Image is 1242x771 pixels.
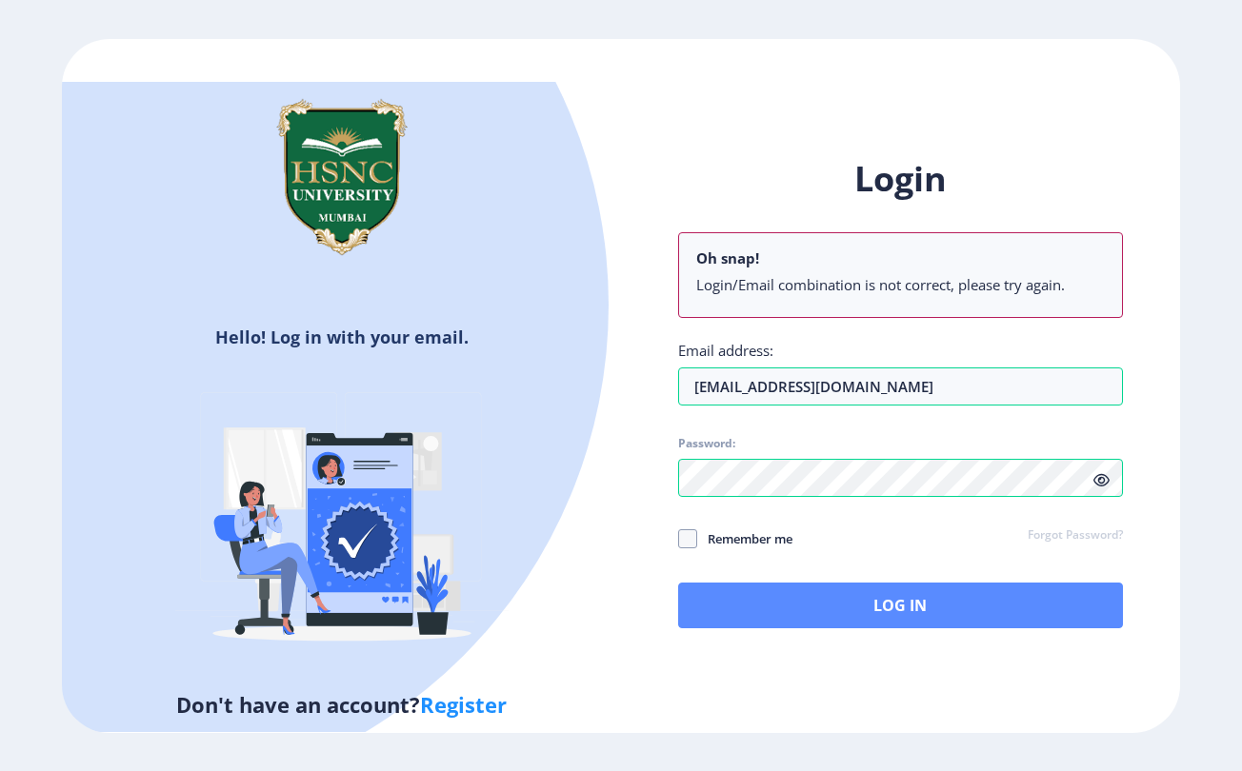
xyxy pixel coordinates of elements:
a: Register [420,690,507,719]
a: Forgot Password? [1028,527,1123,544]
label: Email address: [678,341,773,360]
button: Log In [678,583,1123,628]
label: Password: [678,436,735,451]
img: Verified-rafiki.svg [175,356,509,689]
h1: Login [678,156,1123,202]
img: hsnc.png [247,82,437,272]
li: Login/Email combination is not correct, please try again. [696,275,1105,294]
b: Oh snap! [696,248,759,267]
input: Email address [678,367,1123,405]
h5: Don't have an account? [76,689,607,720]
span: Remember me [697,527,792,550]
